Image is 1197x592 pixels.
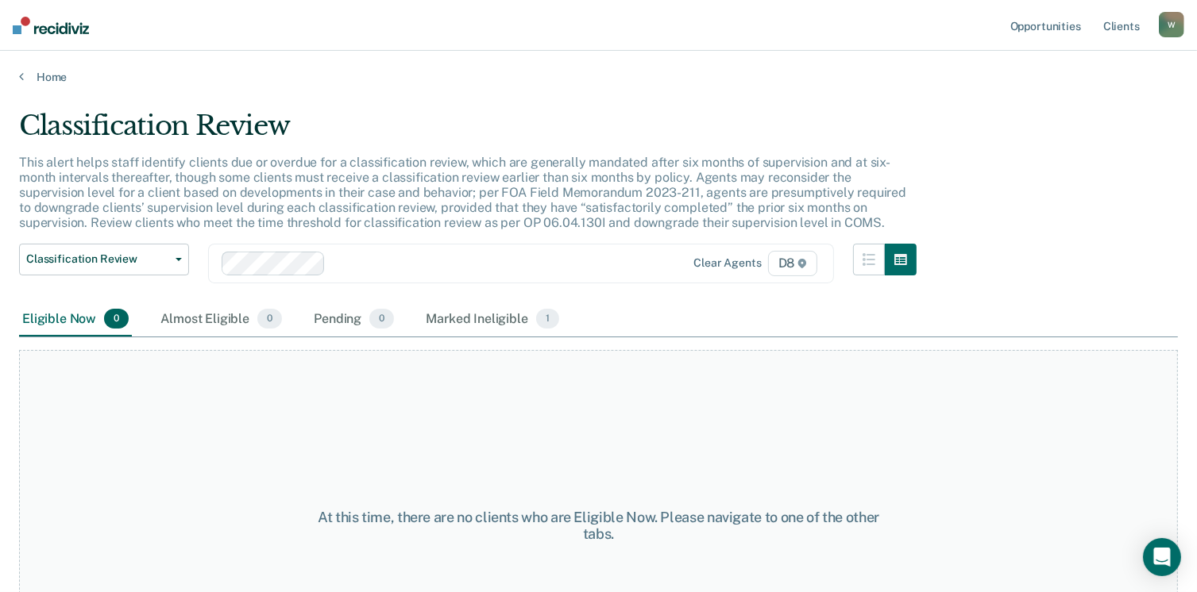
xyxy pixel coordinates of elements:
span: 0 [104,309,129,329]
div: Marked Ineligible1 [423,302,562,337]
a: Home [19,70,1178,84]
button: W [1159,12,1184,37]
div: Almost Eligible0 [157,302,285,337]
div: Eligible Now0 [19,302,132,337]
div: Open Intercom Messenger [1143,538,1181,576]
span: D8 [768,251,818,276]
p: This alert helps staff identify clients due or overdue for a classification review, which are gen... [19,155,906,231]
span: 1 [536,309,559,329]
span: 0 [369,309,394,329]
div: At this time, there are no clients who are Eligible Now. Please navigate to one of the other tabs. [309,509,888,543]
div: Clear agents [693,256,761,270]
button: Classification Review [19,244,189,275]
div: Pending0 [311,302,397,337]
img: Recidiviz [13,17,89,34]
span: 0 [257,309,282,329]
div: Classification Review [19,110,917,155]
span: Classification Review [26,252,169,266]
